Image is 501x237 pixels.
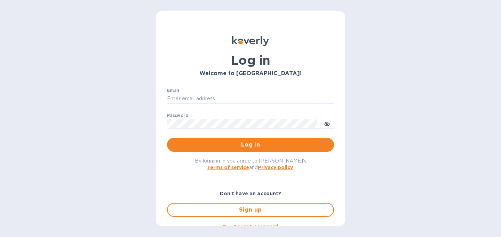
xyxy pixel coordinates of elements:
button: Log in [167,138,334,152]
img: Koverly [232,36,269,46]
h1: Log in [167,53,334,68]
button: Sign up [167,203,334,217]
label: Password [167,113,188,118]
span: Sign up [173,206,328,214]
h3: Welcome to [GEOGRAPHIC_DATA]! [167,70,334,77]
input: Enter email address [167,94,334,104]
button: toggle password visibility [320,117,334,131]
span: By logging in you agree to [PERSON_NAME]'s and . [195,158,307,170]
a: Terms of service [207,165,249,170]
span: Log in [173,141,328,149]
label: Email [167,88,179,93]
b: Don't have an account? [220,191,281,196]
a: Privacy policy [258,165,293,170]
u: Forgot password [233,224,278,229]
